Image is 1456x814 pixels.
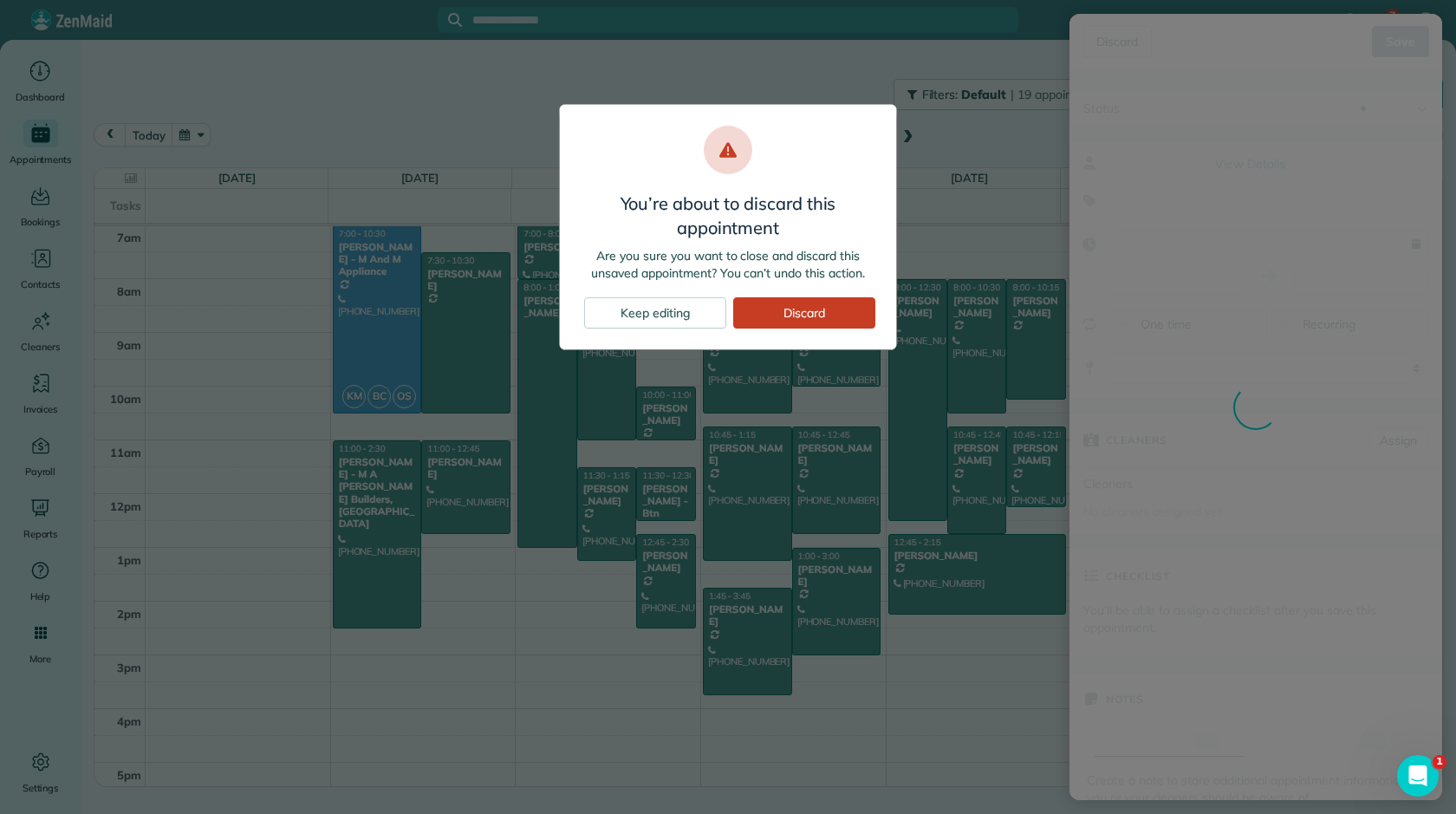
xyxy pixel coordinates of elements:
[1397,755,1439,797] iframe: Intercom live chat
[581,192,875,240] h3: You’re about to discard this appointment
[733,297,875,329] div: Discard
[581,247,875,282] p: Are you sure you want to close and discard this unsaved appointment? You can’t undo this action.
[584,297,726,329] div: Keep editing
[1433,755,1446,769] span: 1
